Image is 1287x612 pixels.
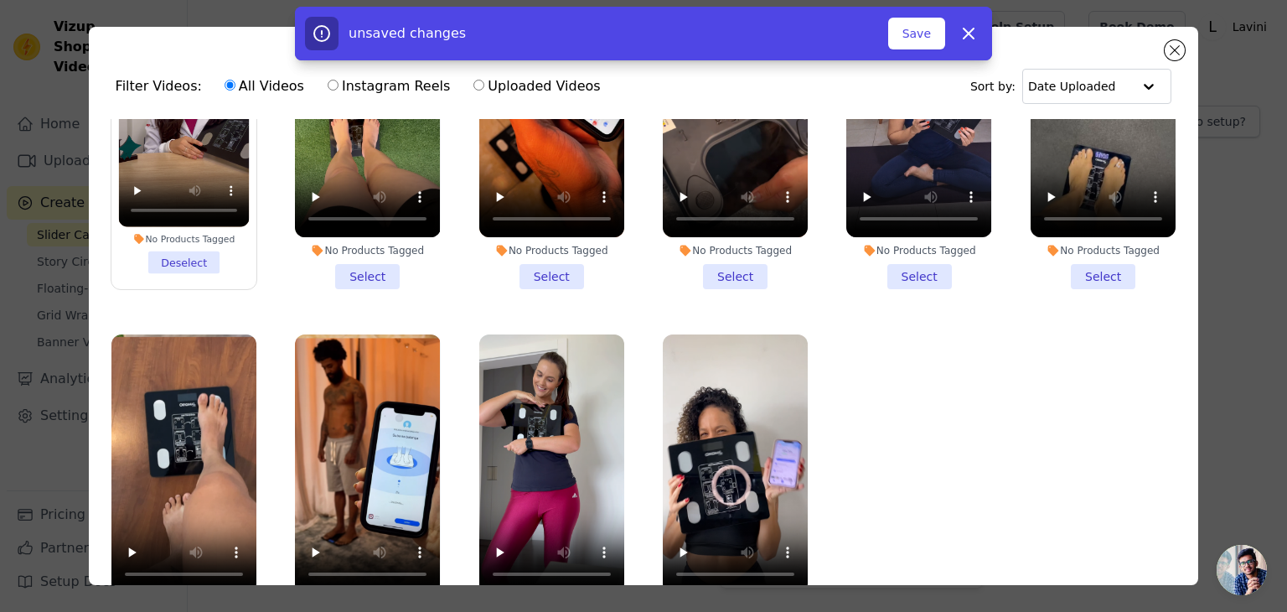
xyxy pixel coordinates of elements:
span: unsaved changes [349,25,466,41]
div: No Products Tagged [1031,244,1176,257]
label: All Videos [224,75,305,97]
label: Uploaded Videos [473,75,601,97]
div: No Products Tagged [663,244,808,257]
div: No Products Tagged [118,233,249,245]
button: Save [888,18,945,49]
div: Bate-papo aberto [1217,545,1267,595]
div: No Products Tagged [479,244,624,257]
div: Sort by: [970,69,1172,104]
div: No Products Tagged [295,244,440,257]
label: Instagram Reels [327,75,451,97]
div: Filter Videos: [116,67,610,106]
div: No Products Tagged [846,244,991,257]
